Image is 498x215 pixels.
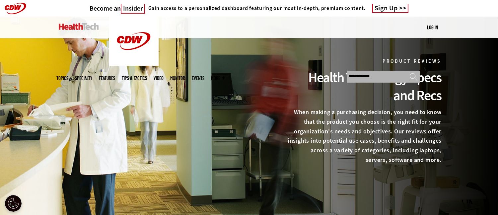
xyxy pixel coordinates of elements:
a: Become anInsider [90,4,145,13]
img: Home [59,23,99,30]
span: More [211,76,225,81]
h4: Gain access to a personalized dashboard featuring our most in-depth, premium content. [148,5,366,12]
a: Gain access to a personalized dashboard featuring our most in-depth, premium content. [145,5,366,12]
img: Home [109,17,159,66]
a: Log in [427,24,438,30]
p: When making a purchasing decision, you need to know that the product you choose is the right fit ... [288,107,442,165]
a: Events [192,76,205,81]
a: Tips & Tactics [122,76,147,81]
a: MonITor [171,76,185,81]
a: Video [154,76,164,81]
span: Specialty [75,76,93,81]
div: Health Technology Specs and Recs [288,69,442,105]
button: Open Preferences [5,195,22,212]
div: User menu [427,24,438,31]
h3: Become an [90,4,145,13]
span: Topics [57,76,69,81]
a: Features [99,76,115,81]
a: CDW [109,60,159,67]
a: Sign Up [372,4,409,13]
div: Cookie Settings [5,195,22,212]
span: Insider [121,4,145,14]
